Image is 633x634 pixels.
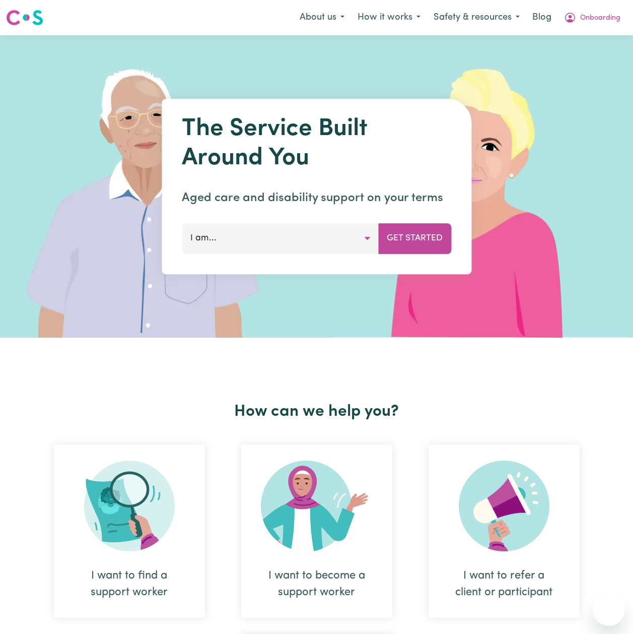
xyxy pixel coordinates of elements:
[351,7,427,28] button: How it works
[84,461,175,551] img: Search
[6,9,43,27] img: Careseekers logo
[261,461,373,551] img: Become Worker
[580,13,620,24] span: Onboarding
[6,6,43,29] a: Careseekers logo
[293,7,351,28] button: About us
[427,7,526,28] button: Safety & resources
[36,402,598,421] h2: How can we help you?
[54,445,205,618] div: I want to find a support worker
[526,7,557,29] a: Blog
[78,567,181,601] div: I want to find a support worker
[429,445,580,618] div: I want to refer a client or participant
[182,223,379,253] button: I am...
[182,189,451,207] p: Aged care and disability support on your terms
[557,7,627,28] button: My Account
[241,445,392,618] div: I want to become a support worker
[593,594,625,626] iframe: Button to launch messaging window
[459,461,549,551] img: Refer
[265,567,368,601] div: I want to become a support worker
[378,223,451,253] button: Get Started
[453,567,555,601] div: I want to refer a client or participant
[182,115,451,173] h1: The Service Built Around You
